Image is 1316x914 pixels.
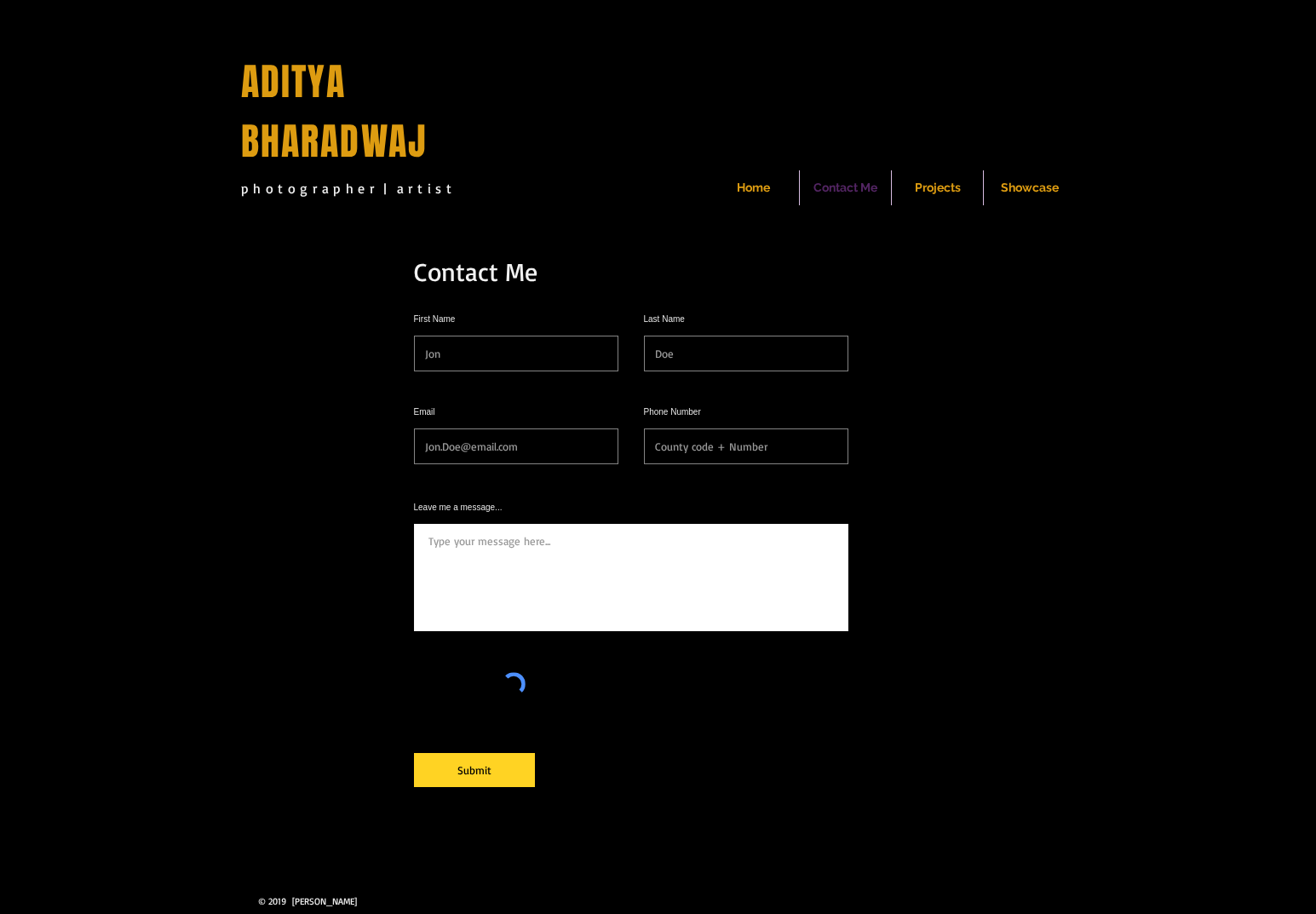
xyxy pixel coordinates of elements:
input: Doe [644,336,848,371]
button: Submit [414,753,535,787]
div: © 2019 [PERSON_NAME] [258,895,504,908]
p: Home [728,170,779,205]
a: Home [707,170,799,205]
label: Phone Number [644,408,848,417]
span: Submit [457,762,491,778]
a: BHARADWAJ [241,114,428,169]
a: Contact Me [800,170,891,205]
span: Contact Me [414,256,537,287]
input: Jon [414,336,618,371]
a: Showcase [984,170,1075,205]
div: Projects [892,170,983,205]
label: First Name [414,315,618,324]
p: Projects [906,170,969,205]
span: p h o t o g r a p h e r | a r t i s t [241,180,452,197]
label: Last Name [644,315,848,324]
a: ADITYA [241,55,347,109]
label: Leave me a message... [414,503,848,512]
p: Showcase [992,170,1067,205]
input: Jon.Doe@email.com [414,428,618,464]
label: Email [414,408,618,417]
p: Contact Me [805,170,886,205]
input: County code + Number [644,428,848,464]
nav: Site [631,170,1152,205]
